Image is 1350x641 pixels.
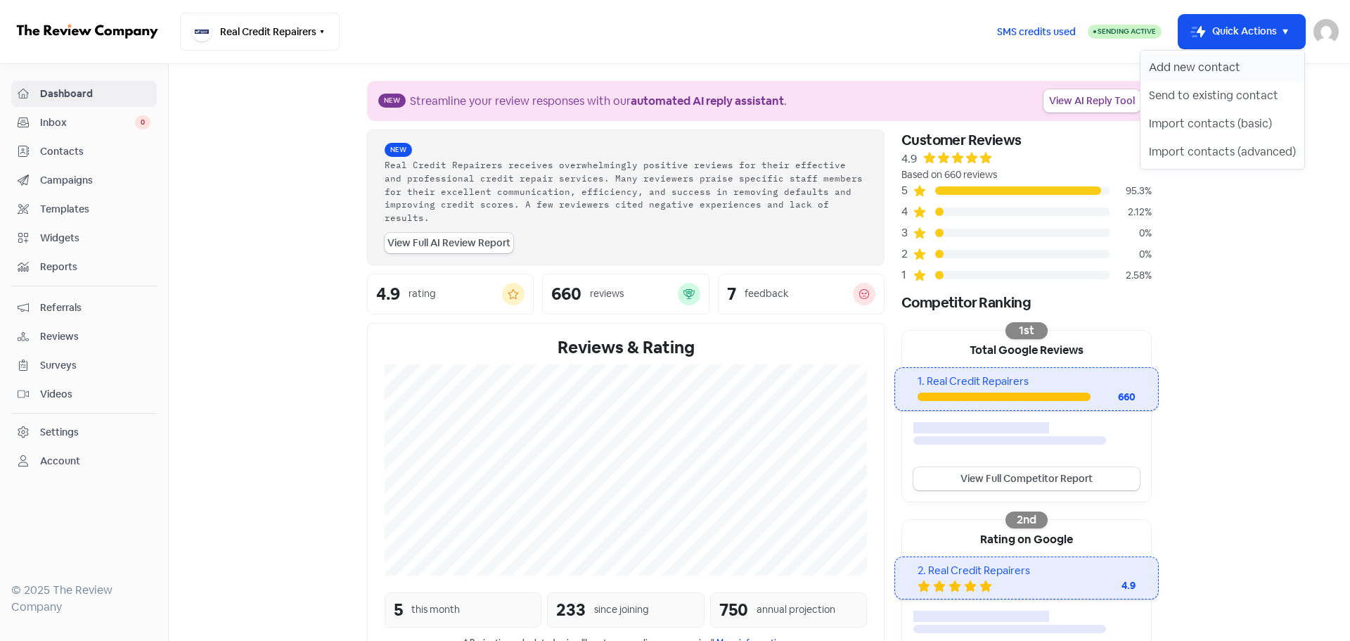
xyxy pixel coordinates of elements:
b: automated AI reply assistant [631,94,784,108]
div: 660 [1091,390,1136,405]
div: Rating on Google [902,520,1151,557]
div: Based on 660 reviews [901,167,1152,182]
div: 95.3% [1110,184,1152,198]
a: Referrals [11,295,157,321]
div: 4.9 [1079,578,1136,593]
span: SMS credits used [997,25,1076,39]
div: 750 [719,597,748,623]
span: Reviews [40,329,150,344]
a: Settings [11,419,157,445]
div: 0% [1110,247,1152,262]
a: 4.9rating [367,274,534,315]
span: Widgets [40,231,150,246]
div: 3 [901,224,913,241]
a: Account [11,448,157,474]
button: Import contacts (basic) [1140,110,1304,138]
div: 0% [1110,226,1152,241]
div: Settings [40,425,79,440]
div: 660 [551,286,581,303]
span: Inbox [40,115,135,130]
div: Reviews & Rating [385,335,867,360]
div: this month [411,602,460,617]
a: 7feedback [718,274,885,315]
div: 2.58% [1110,268,1152,283]
button: Quick Actions [1178,15,1305,49]
div: 5 [394,597,403,623]
a: Templates [11,196,157,222]
div: 233 [556,597,586,623]
div: © 2025 The Review Company [11,582,157,616]
span: Referrals [40,300,150,315]
button: Add new contact [1140,53,1304,82]
span: 0 [135,115,150,129]
div: rating [409,286,436,301]
span: Contacts [40,144,150,159]
a: Reviews [11,324,157,350]
button: Import contacts (advanced) [1140,138,1304,166]
span: Surveys [40,358,150,373]
span: Reports [40,260,150,274]
a: Videos [11,381,157,407]
div: annual projection [757,602,835,617]
div: 4.9 [901,151,917,167]
a: Inbox 0 [11,110,157,136]
a: Sending Active [1088,23,1162,40]
div: Competitor Ranking [901,292,1152,313]
button: Real Credit Repairers [180,13,340,51]
a: View Full Competitor Report [913,467,1140,490]
a: Contacts [11,139,157,165]
span: Dashboard [40,87,150,101]
a: Campaigns [11,167,157,193]
a: Reports [11,254,157,280]
div: Real Credit Repairers receives overwhelmingly positive reviews for their effective and profession... [385,158,867,224]
div: 2. Real Credit Repairers [918,563,1135,579]
span: New [385,143,412,157]
div: since joining [594,602,649,617]
img: User [1313,19,1339,44]
div: Account [40,454,80,469]
div: 5 [901,182,913,199]
a: Surveys [11,353,157,379]
div: 4.9 [376,286,400,303]
div: 7 [727,286,736,303]
a: Dashboard [11,81,157,107]
div: 4 [901,203,913,220]
span: Videos [40,387,150,402]
a: SMS credits used [985,23,1088,38]
span: Campaigns [40,173,150,188]
a: View Full AI Review Report [385,233,513,253]
div: 1st [1005,322,1048,339]
div: 2 [901,246,913,262]
span: Sending Active [1098,27,1156,36]
div: 1 [901,267,913,284]
div: Customer Reviews [901,129,1152,151]
div: feedback [745,286,788,301]
div: Streamline your review responses with our . [410,93,787,110]
a: 660reviews [542,274,709,315]
div: reviews [590,286,624,301]
div: Total Google Reviews [902,331,1151,367]
a: View AI Reply Tool [1043,89,1140,113]
span: New [378,94,406,108]
div: 2.12% [1110,205,1152,220]
button: Send to existing contact [1140,82,1304,110]
div: 1. Real Credit Repairers [918,374,1135,390]
span: Templates [40,202,150,217]
div: 2nd [1005,512,1048,528]
a: Widgets [11,225,157,251]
